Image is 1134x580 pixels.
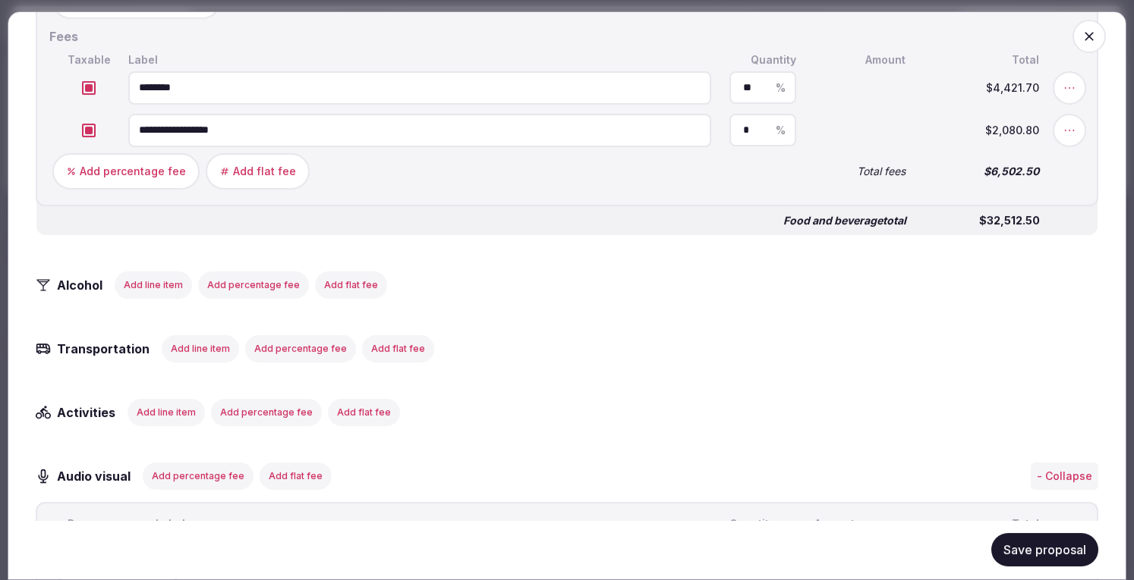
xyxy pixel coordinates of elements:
button: Add flat fee [206,153,310,190]
div: Amount [811,52,909,68]
button: Add line item [128,399,205,426]
h3: Activities [51,403,131,422]
span: $6,502.50 [924,166,1039,177]
button: Add percentage fee [245,335,356,362]
div: Total fees [811,163,909,180]
button: Add flat fee [315,271,387,299]
div: Add percentage fee [80,164,186,179]
div: Quantity [726,516,799,532]
button: Add percentage fee [143,462,254,490]
button: Add percentage fee [198,271,309,299]
div: Label [153,516,714,532]
h3: Audio visual [51,467,146,485]
span: $2,080.80 [924,125,1039,136]
button: - Collapse [1031,462,1098,490]
button: Save proposal [991,534,1098,567]
span: $32,512.50 [925,215,1040,226]
button: Add percentage fee [52,153,200,190]
button: Add line item [115,271,192,299]
div: Amount [811,516,909,532]
div: Day [65,516,140,532]
h3: Transportation [51,340,165,358]
button: Add flat fee [362,335,434,362]
span: % [776,83,786,93]
div: Taxable [65,52,113,68]
button: Add percentage fee [211,399,322,426]
h3: Alcohol [51,276,118,294]
div: Total [921,52,1042,68]
button: Add flat fee [260,462,332,490]
span: Food and beverage total [783,215,906,226]
button: Add line item [162,335,239,362]
span: % [776,125,786,136]
h2: Fees [49,29,1085,45]
div: Add flat fee [233,164,296,179]
div: Label [125,52,714,68]
button: Add flat fee [328,399,400,426]
div: Total [921,516,1042,532]
div: Quantity [726,52,799,68]
span: $4,421.70 [924,83,1039,93]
